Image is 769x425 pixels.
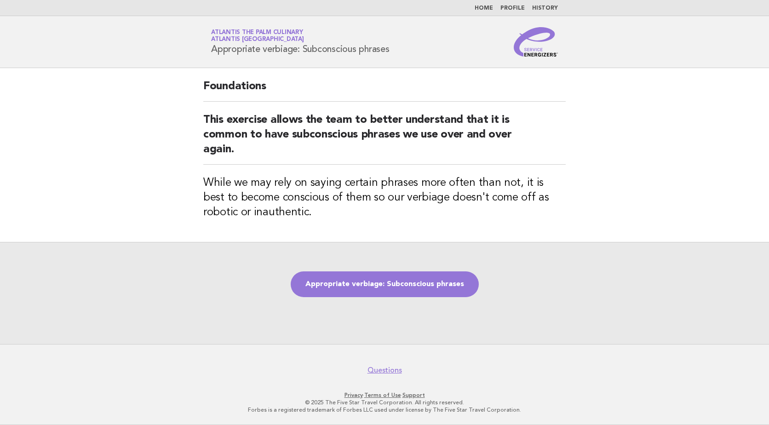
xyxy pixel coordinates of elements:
[103,399,666,406] p: © 2025 The Five Star Travel Corporation. All rights reserved.
[367,366,402,375] a: Questions
[364,392,401,398] a: Terms of Use
[475,6,493,11] a: Home
[500,6,525,11] a: Profile
[203,79,566,102] h2: Foundations
[402,392,425,398] a: Support
[344,392,363,398] a: Privacy
[211,30,390,54] h1: Appropriate verbiage: Subconscious phrases
[203,176,566,220] h3: While we may rely on saying certain phrases more often than not, it is best to become conscious o...
[203,113,566,165] h2: This exercise allows the team to better understand that it is common to have subconscious phrases...
[514,27,558,57] img: Service Energizers
[211,37,304,43] span: Atlantis [GEOGRAPHIC_DATA]
[532,6,558,11] a: History
[291,271,479,297] a: Appropriate verbiage: Subconscious phrases
[103,406,666,414] p: Forbes is a registered trademark of Forbes LLC used under license by The Five Star Travel Corpora...
[211,29,304,42] a: Atlantis The Palm CulinaryAtlantis [GEOGRAPHIC_DATA]
[103,391,666,399] p: · ·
